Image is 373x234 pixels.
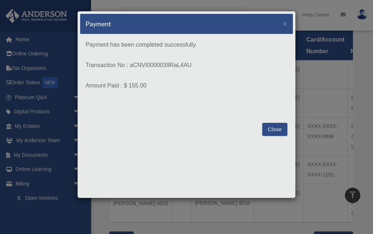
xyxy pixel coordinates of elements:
[262,123,287,136] button: Close
[283,20,287,27] button: Close
[86,19,111,28] h5: Payment
[86,40,287,50] p: Payment has been completed successfully.
[86,81,287,91] p: Amount Paid : $ 155.00
[86,60,287,70] p: Transaction No : aCNVI0000039RaL4AU
[283,19,287,28] span: ×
